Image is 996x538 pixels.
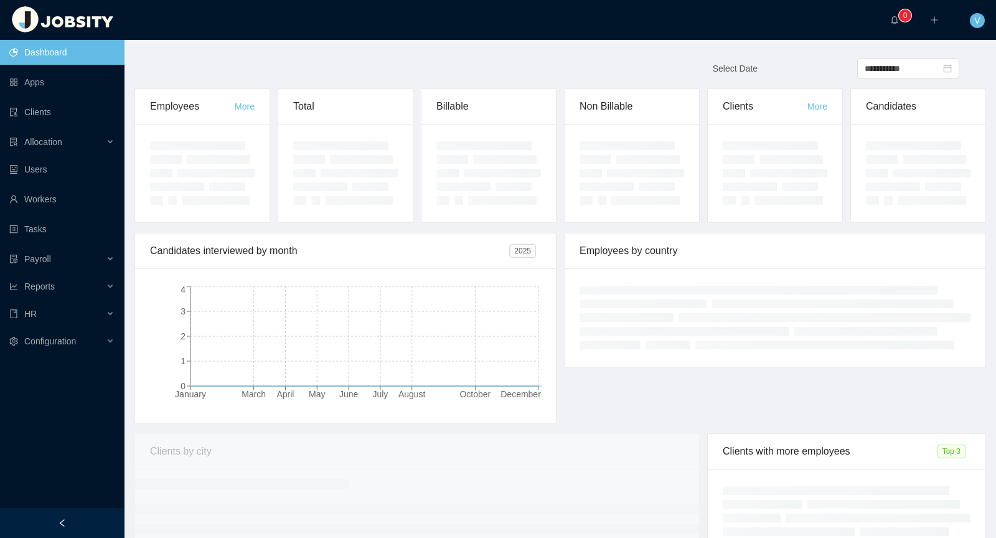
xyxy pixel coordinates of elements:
[9,138,18,146] i: icon: solution
[9,282,18,291] i: icon: line-chart
[500,389,541,399] tspan: December
[9,157,115,182] a: icon: robotUsers
[242,389,266,399] tspan: March
[9,255,18,263] i: icon: file-protect
[9,309,18,318] i: icon: book
[713,64,758,73] span: Select Date
[309,389,325,399] tspan: May
[372,389,388,399] tspan: July
[9,70,115,95] a: icon: appstoreApps
[24,336,76,346] span: Configuration
[9,40,115,65] a: icon: pie-chartDashboard
[930,16,939,24] i: icon: plus
[723,434,937,469] div: Clients with more employees
[974,13,980,28] span: V
[937,445,965,458] span: Top 3
[9,187,115,212] a: icon: userWorkers
[580,89,684,124] div: Non Billable
[181,356,186,366] tspan: 1
[9,100,115,125] a: icon: auditClients
[235,101,255,111] a: More
[890,16,899,24] i: icon: bell
[24,281,55,291] span: Reports
[181,285,186,295] tspan: 4
[866,89,970,124] div: Candidates
[580,234,970,268] div: Employees by country
[150,89,235,124] div: Employees
[181,306,186,316] tspan: 3
[293,89,398,124] div: Total
[24,309,37,319] span: HR
[339,389,359,399] tspan: June
[24,137,62,147] span: Allocation
[175,389,206,399] tspan: January
[150,234,509,268] div: Candidates interviewed by month
[276,389,294,399] tspan: April
[807,101,827,111] a: More
[459,389,491,399] tspan: October
[723,89,807,124] div: Clients
[9,337,18,346] i: icon: setting
[943,64,952,73] i: icon: calendar
[398,389,426,399] tspan: August
[509,244,536,258] span: 2025
[24,254,51,264] span: Payroll
[181,331,186,341] tspan: 2
[899,9,911,22] sup: 0
[181,381,186,391] tspan: 0
[436,89,541,124] div: Billable
[9,217,115,242] a: icon: profileTasks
